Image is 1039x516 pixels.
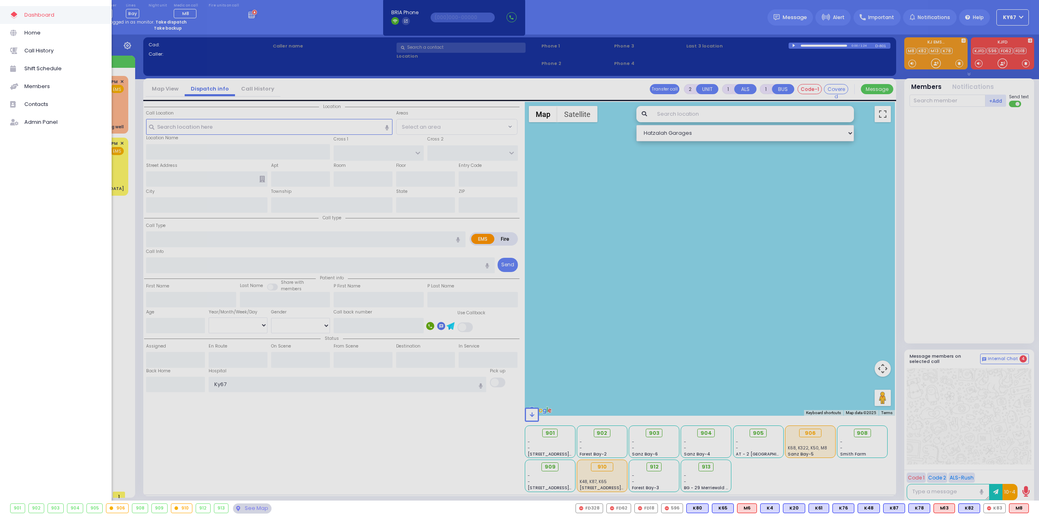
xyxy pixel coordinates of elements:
div: 901 [11,504,25,513]
div: 910 [171,504,192,513]
div: FD62 [606,503,631,513]
div: FD328 [576,503,603,513]
div: ALS [933,503,955,513]
div: BLS [808,503,829,513]
div: K82 [958,503,980,513]
span: Shift Schedule [24,63,101,74]
span: Contacts [24,99,101,110]
div: FD18 [634,503,658,513]
div: BLS [712,503,734,513]
span: Home [24,28,101,38]
div: 905 [87,504,102,513]
div: K87 [883,503,905,513]
div: BLS [858,503,880,513]
div: K65 [712,503,734,513]
div: 908 [132,504,148,513]
div: BLS [958,503,980,513]
div: M13 [933,503,955,513]
div: 904 [67,504,83,513]
img: red-radio-icon.svg [638,506,642,510]
img: red-radio-icon.svg [610,506,614,510]
span: Members [24,81,101,92]
div: 909 [152,504,167,513]
div: M6 [737,503,757,513]
div: K61 [808,503,829,513]
div: M8 [1009,503,1029,513]
div: K20 [783,503,805,513]
div: 903 [48,504,63,513]
span: Call History [24,45,101,56]
div: BLS [760,503,780,513]
div: BLS [686,503,709,513]
div: K83 [983,503,1006,513]
div: ALS KJ [1009,503,1029,513]
div: K4 [760,503,780,513]
div: BLS [832,503,854,513]
span: Dashboard [24,10,101,20]
div: 596 [661,503,683,513]
div: K78 [908,503,930,513]
img: red-radio-icon.svg [665,506,669,510]
img: red-radio-icon.svg [987,506,991,510]
div: 912 [196,504,210,513]
div: BLS [908,503,930,513]
div: See map [233,503,271,514]
div: 902 [29,504,44,513]
span: Admin Panel [24,117,101,127]
div: K80 [686,503,709,513]
div: BLS [783,503,805,513]
div: 906 [106,504,129,513]
div: K76 [832,503,854,513]
img: red-radio-icon.svg [579,506,583,510]
div: BLS [883,503,905,513]
div: ALS KJ [737,503,757,513]
div: K48 [858,503,880,513]
div: 913 [214,504,228,513]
